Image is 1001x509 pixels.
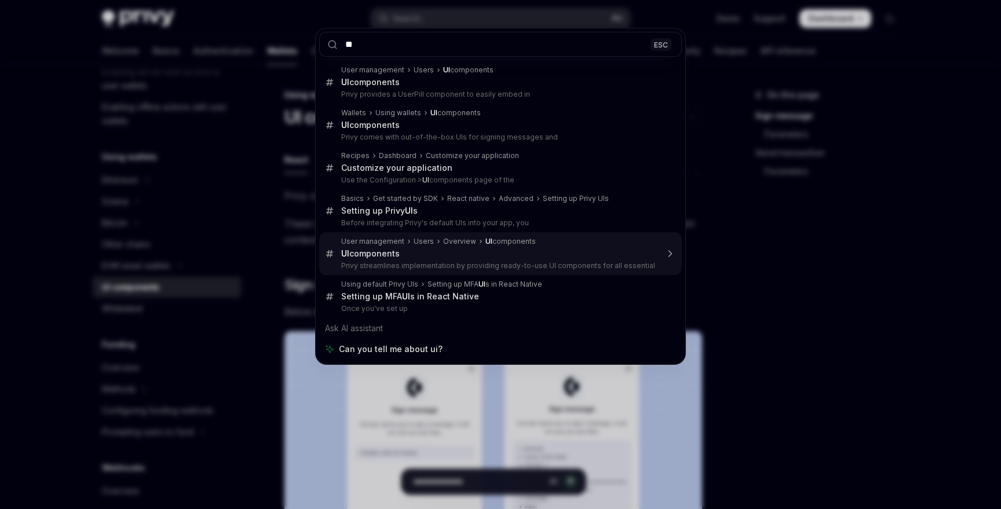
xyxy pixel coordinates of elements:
div: Setting up Privy UIs [543,194,609,203]
b: UI [485,237,492,246]
div: Ask AI assistant [319,318,682,339]
div: Users [414,65,434,75]
div: Using default Privy UIs [341,280,418,289]
b: UI [430,108,437,117]
p: Privy comes with out-of-the-box UIs for signing messages and [341,133,657,142]
div: Overview [443,237,476,246]
b: UI [341,248,349,258]
div: Using wallets [375,108,421,118]
b: UI [402,291,410,301]
div: Advanced [499,194,534,203]
b: UI [443,65,450,74]
div: Get started by SDK [373,194,438,203]
div: components [430,108,481,118]
div: Wallets [341,108,366,118]
div: React native [447,194,489,203]
div: components [443,65,494,75]
b: UI [341,77,349,87]
b: UI [405,206,413,215]
div: Users [414,237,434,246]
div: ESC [651,38,671,50]
span: Can you tell me about ui? [339,343,443,355]
div: components [341,120,400,130]
p: Privy streamlines implementation by providing ready-to-use UI components for all essential [341,261,657,270]
div: components [341,248,400,259]
div: Recipes [341,151,370,160]
b: UI [478,280,485,288]
b: UI [422,175,429,184]
div: components [485,237,536,246]
div: components [341,77,400,87]
p: Use the Configuration > components page of the [341,175,657,185]
div: User management [341,237,404,246]
div: Setting up Privy s [341,206,418,216]
div: Setting up MFA s in React Native [341,291,479,302]
p: Privy provides a UserPill component to easily embed in [341,90,657,99]
div: Customize your application [426,151,519,160]
div: Basics [341,194,364,203]
div: User management [341,65,404,75]
div: Customize your application [341,163,452,173]
div: Dashboard [379,151,417,160]
b: UI [341,120,349,130]
div: Setting up MFA s in React Native [428,280,542,289]
p: Before integrating Privy's default UIs into your app, you [341,218,657,228]
p: Once you've set up [341,304,657,313]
